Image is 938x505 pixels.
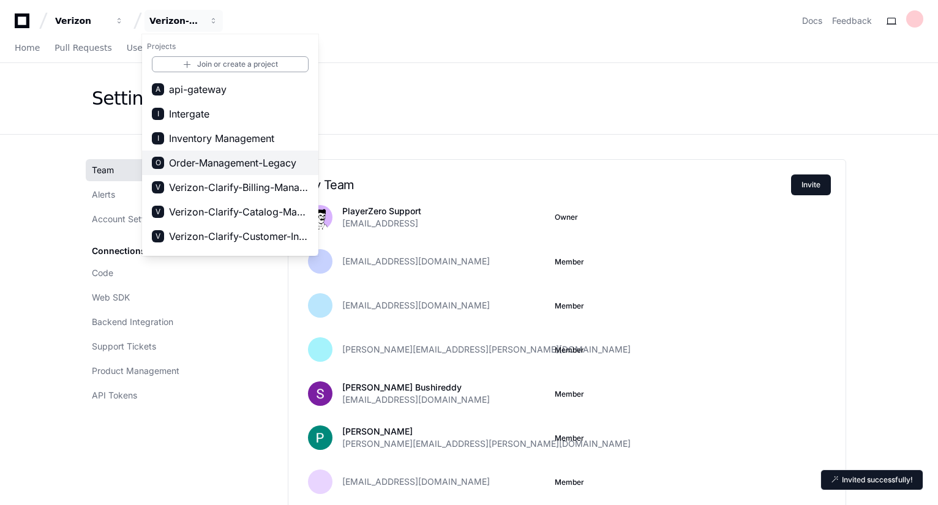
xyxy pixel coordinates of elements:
div: Verizon-Clarify-Order-Management [149,15,202,27]
span: api-gateway [169,82,227,97]
span: Alerts [92,189,115,201]
p: [PERSON_NAME] [342,425,631,438]
span: [PERSON_NAME][EMAIL_ADDRESS][PERSON_NAME][DOMAIN_NAME] [342,438,631,450]
a: Backend Integration [86,311,258,333]
a: Users [127,34,151,62]
p: [PERSON_NAME] Bushireddy [342,381,490,394]
a: API Tokens [86,384,258,406]
a: Docs [802,15,822,27]
h2: My Team [303,178,791,192]
a: Support Tickets [86,335,258,357]
div: Verizon [142,34,318,256]
span: Intergate [169,107,209,121]
span: Home [15,44,40,51]
a: Team [86,159,258,181]
button: Member [555,345,584,355]
a: Product Management [86,360,258,382]
button: Verizon-Clarify-Order-Management [144,10,223,32]
a: Alerts [86,184,258,206]
span: [EMAIL_ADDRESS][DOMAIN_NAME] [342,394,490,406]
button: Verizon [50,10,129,32]
div: V [152,206,164,218]
span: Code [92,267,113,279]
span: Account Settings [92,213,161,225]
div: Settings [92,88,163,110]
span: Verizon-Clarify-Billing-Management [169,180,309,195]
button: Member [555,477,584,487]
span: Inventory Management [169,131,274,146]
a: Join or create a project [152,56,309,72]
a: Code [86,262,258,284]
span: API Tokens [92,389,137,402]
span: [PERSON_NAME][EMAIL_ADDRESS][PERSON_NAME][DOMAIN_NAME] [342,343,631,356]
div: V [152,230,164,242]
span: Pull Requests [54,44,111,51]
button: Member [555,301,584,311]
div: I [152,108,164,120]
button: Member [555,389,584,399]
span: [EMAIL_ADDRESS][DOMAIN_NAME] [342,476,490,488]
img: ACg8ocLL3vXvdba5S5V7nChXuiKYjYAj5GQFF3QGVBb6etwgLiZA=s96-c [308,425,332,450]
button: Member [555,433,584,443]
span: Verizon-Clarify-Catalog-Management [169,204,309,219]
div: V [152,181,164,193]
span: [EMAIL_ADDRESS][DOMAIN_NAME] [342,255,490,267]
a: Web SDK [86,286,258,309]
span: Users [127,44,151,51]
span: Product Management [92,365,179,377]
div: A [152,83,164,95]
img: ACg8ocLMZVwJcQ6ienYYOShb2_tczwC2Z7Z6u8NUc1SVA7ddq9cPVg=s96-c [308,381,332,406]
span: Order-Management-Legacy [169,155,296,170]
button: Invite [791,174,831,195]
a: Pull Requests [54,34,111,62]
a: Home [15,34,40,62]
button: Feedback [832,15,872,27]
h1: Projects [142,37,318,56]
div: O [152,157,164,169]
span: [EMAIL_ADDRESS][DOMAIN_NAME] [342,299,490,312]
span: Web SDK [92,291,130,304]
span: Team [92,164,114,176]
span: Verizon-Clarify-Customer-Integrations [169,229,309,244]
p: PlayerZero Support [342,205,421,217]
p: Invited successfully! [842,475,913,485]
span: Backend Integration [92,316,173,328]
span: Support Tickets [92,340,156,353]
span: [EMAIL_ADDRESS] [342,217,418,230]
div: I [152,132,164,144]
span: Owner [555,212,578,222]
div: Verizon [55,15,108,27]
button: Member [555,257,584,267]
a: Account Settings [86,208,258,230]
img: avatar [308,205,332,230]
